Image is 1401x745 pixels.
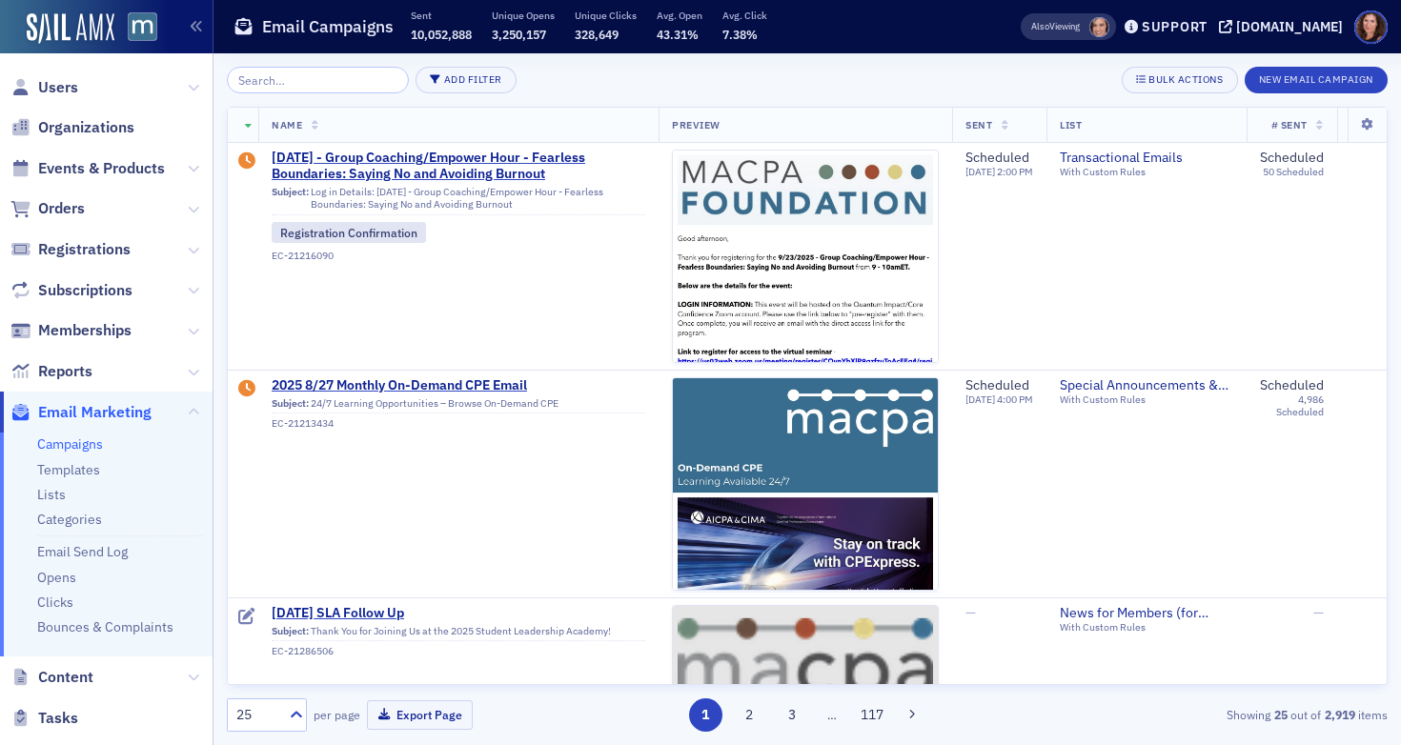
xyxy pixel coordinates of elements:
span: Content [38,667,93,688]
a: Special Announcements & Special Event Invitations [1060,377,1233,394]
p: Unique Clicks [575,9,637,22]
input: Search… [227,67,409,93]
span: 2:00 PM [997,165,1033,178]
span: [DATE] SLA Follow Up [272,605,645,622]
span: Katie Foo [1089,17,1109,37]
span: — [1313,604,1324,621]
div: Log in Details: [DATE] - Group Coaching/Empower Hour - Fearless Boundaries: Saying No and Avoidin... [272,186,645,215]
span: Viewing [1031,20,1080,33]
a: Users [10,77,78,98]
div: Scheduled [965,150,1033,167]
span: Subject: [272,186,309,211]
button: 2 [732,698,765,732]
strong: 2,919 [1321,706,1358,723]
div: 4,986 Scheduled [1260,393,1324,418]
span: Subscriptions [38,280,132,301]
button: Add Filter [416,67,517,93]
div: 25 [236,705,278,725]
span: Tasks [38,708,78,729]
span: Registrations [38,239,131,260]
a: View Homepage [114,12,157,45]
span: [DATE] - Group Coaching/Empower Hour - Fearless Boundaries: Saying No and Avoiding Burnout [272,150,645,183]
div: Thank You for Joining Us at the 2025 Student Leadership Academy! [272,625,645,642]
h1: Email Campaigns [262,15,394,38]
span: Memberships [38,320,132,341]
button: 1 [689,698,722,732]
a: Content [10,667,93,688]
img: SailAMX [27,13,114,44]
a: Tasks [10,708,78,729]
span: Sent [965,118,992,131]
span: 3,250,157 [492,27,546,42]
div: Bulk Actions [1148,74,1223,85]
span: Profile [1354,10,1388,44]
span: 43.31% [657,27,699,42]
span: 328,649 [575,27,619,42]
button: Bulk Actions [1122,67,1237,93]
span: List [1060,118,1082,131]
a: Email Send Log [37,543,128,560]
a: Orders [10,198,85,219]
div: EC-21216090 [272,250,645,262]
span: Users [38,77,78,98]
a: Templates [37,461,100,478]
span: # Sent [1271,118,1308,131]
p: Avg. Click [722,9,767,22]
span: 4:00 PM [997,393,1033,406]
a: Organizations [10,117,134,138]
a: Email Marketing [10,402,152,423]
div: Support [1142,18,1208,35]
div: With Custom Rules [1060,393,1233,406]
strong: 25 [1270,706,1290,723]
div: 24/7 Learning Opportunities – Browse On-Demand CPE [272,397,645,414]
a: News for Members (for members only) [1060,605,1233,622]
button: [DOMAIN_NAME] [1219,20,1350,33]
span: Events & Products [38,158,165,179]
a: Lists [37,486,66,503]
a: Reports [10,361,92,382]
img: SailAMX [128,12,157,42]
div: EC-21286506 [272,645,645,657]
button: 117 [856,698,889,732]
a: Transactional Emails [1060,150,1233,167]
span: Organizations [38,117,134,138]
label: per page [314,706,360,723]
div: Draft [238,608,255,627]
button: Export Page [367,700,473,730]
span: Orders [38,198,85,219]
div: EC-21213434 [272,417,645,430]
a: Registrations [10,239,131,260]
a: Opens [37,569,76,586]
div: Showing out of items [1014,706,1388,723]
div: Scheduled [1260,150,1324,167]
div: Registration Confirmation [272,222,426,243]
a: Bounces & Complaints [37,618,173,635]
a: Campaigns [37,435,103,453]
span: Subject: [272,625,309,637]
span: Preview [672,118,721,131]
button: 3 [776,698,809,732]
span: 7.38% [722,27,758,42]
a: Events & Products [10,158,165,179]
div: With Custom Rules [1060,621,1233,634]
span: Email Marketing [38,402,152,423]
span: Name [272,118,302,131]
a: Subscriptions [10,280,132,301]
span: 10,052,888 [411,27,472,42]
span: 2025 8/27 Monthly On-Demand CPE Email [272,377,645,394]
div: 50 Scheduled [1263,166,1324,178]
div: With Custom Rules [1060,166,1233,178]
a: Memberships [10,320,132,341]
div: Draft [238,152,255,171]
div: [DOMAIN_NAME] [1236,18,1343,35]
div: Draft [238,380,255,399]
button: New Email Campaign [1245,67,1388,93]
div: Scheduled [1260,377,1324,394]
span: Reports [38,361,92,382]
p: Unique Opens [492,9,555,22]
p: Avg. Open [657,9,702,22]
span: [DATE] [965,165,997,178]
span: Subject: [272,397,309,410]
img: email-preview-2967.jpeg [673,151,938,735]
